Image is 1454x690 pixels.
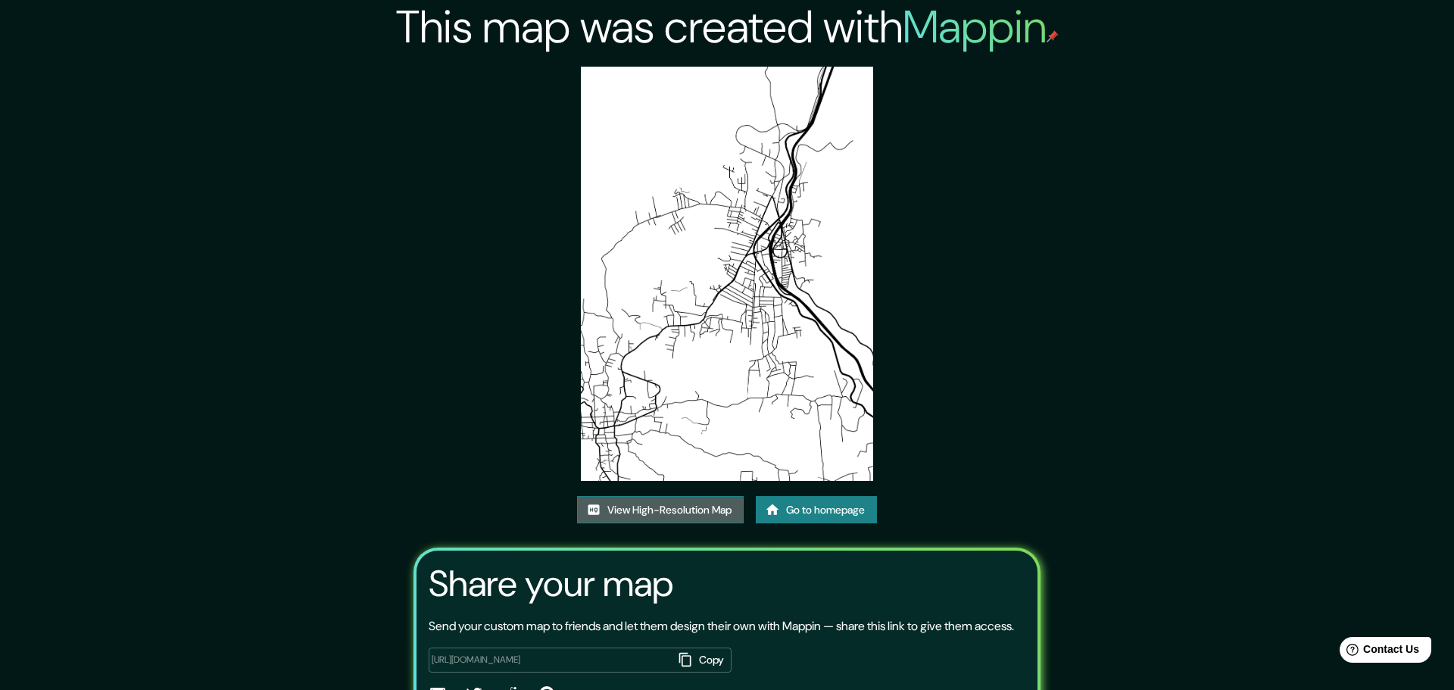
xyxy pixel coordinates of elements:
p: Send your custom map to friends and let them design their own with Mappin — share this link to gi... [429,617,1014,635]
img: mappin-pin [1047,30,1059,42]
a: View High-Resolution Map [577,496,744,524]
iframe: Help widget launcher [1319,631,1437,673]
img: created-map [581,67,873,481]
button: Copy [672,648,732,673]
a: Go to homepage [756,496,877,524]
h3: Share your map [429,563,673,605]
